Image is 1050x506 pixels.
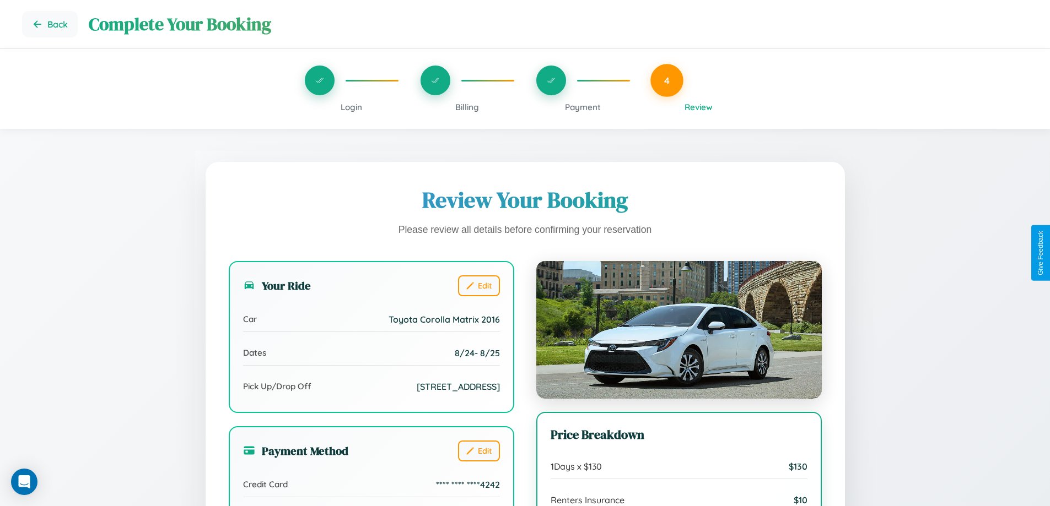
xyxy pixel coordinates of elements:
[229,185,822,215] h1: Review Your Booking
[229,221,822,239] p: Please review all details before confirming your reservation
[551,461,602,472] span: 1 Days x $ 130
[458,440,500,461] button: Edit
[417,381,500,392] span: [STREET_ADDRESS]
[243,278,311,293] h3: Your Ride
[455,102,479,112] span: Billing
[794,494,807,505] span: $ 10
[458,275,500,296] button: Edit
[11,469,37,495] div: Open Intercom Messenger
[243,314,257,324] span: Car
[789,461,807,472] span: $ 130
[89,12,1028,36] h1: Complete Your Booking
[1037,231,1044,275] div: Give Feedback
[389,314,500,325] span: Toyota Corolla Matrix 2016
[565,102,601,112] span: Payment
[685,102,713,112] span: Review
[536,261,822,399] img: Toyota Corolla Matrix
[664,74,670,86] span: 4
[22,11,78,37] button: Go back
[551,494,624,505] span: Renters Insurance
[455,347,500,358] span: 8 / 24 - 8 / 25
[243,347,266,358] span: Dates
[551,426,807,443] h3: Price Breakdown
[243,479,288,489] span: Credit Card
[243,443,348,459] h3: Payment Method
[243,381,311,391] span: Pick Up/Drop Off
[341,102,362,112] span: Login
